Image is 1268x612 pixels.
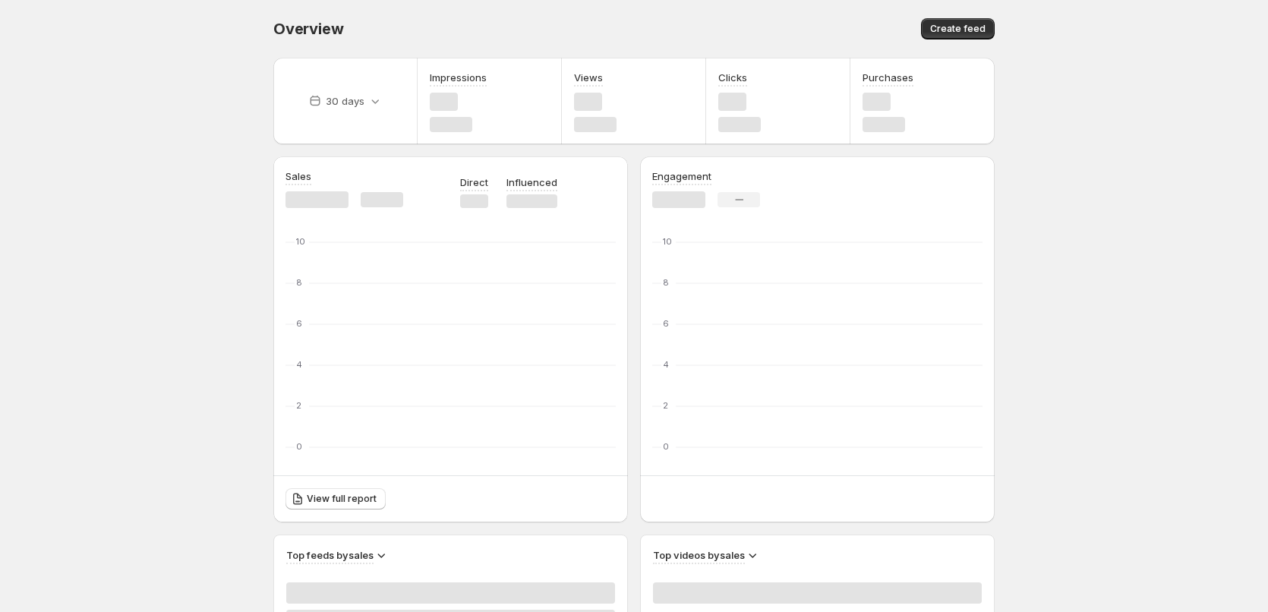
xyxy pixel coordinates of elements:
[863,70,913,85] h3: Purchases
[653,547,745,563] h3: Top videos by sales
[285,169,311,184] h3: Sales
[296,277,302,288] text: 8
[652,169,711,184] h3: Engagement
[663,441,669,452] text: 0
[663,359,669,370] text: 4
[285,488,386,509] a: View full report
[326,93,364,109] p: 30 days
[460,175,488,190] p: Direct
[296,441,302,452] text: 0
[307,493,377,505] span: View full report
[663,400,668,411] text: 2
[921,18,995,39] button: Create feed
[296,400,301,411] text: 2
[296,236,305,247] text: 10
[663,277,669,288] text: 8
[296,359,302,370] text: 4
[663,236,672,247] text: 10
[930,23,986,35] span: Create feed
[430,70,487,85] h3: Impressions
[286,547,374,563] h3: Top feeds by sales
[718,70,747,85] h3: Clicks
[663,318,669,329] text: 6
[506,175,557,190] p: Influenced
[296,318,302,329] text: 6
[273,20,343,38] span: Overview
[574,70,603,85] h3: Views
